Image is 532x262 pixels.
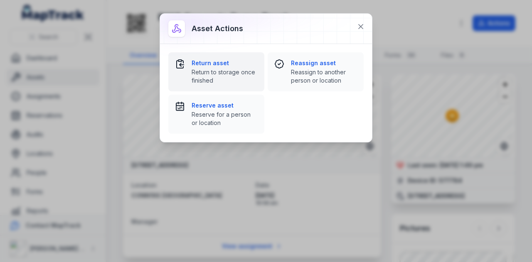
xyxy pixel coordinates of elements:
span: Reassign to another person or location [291,68,357,85]
strong: Reassign asset [291,59,357,67]
span: Reserve for a person or location [192,110,258,127]
strong: Reserve asset [192,101,258,110]
h3: Asset actions [192,23,243,34]
button: Return assetReturn to storage once finished [168,52,264,91]
span: Return to storage once finished [192,68,258,85]
button: Reassign assetReassign to another person or location [268,52,364,91]
button: Reserve assetReserve for a person or location [168,95,264,134]
strong: Return asset [192,59,258,67]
